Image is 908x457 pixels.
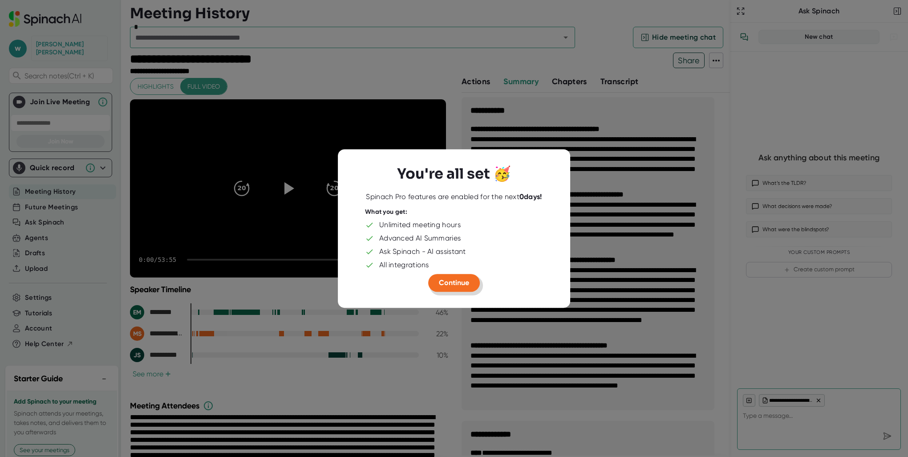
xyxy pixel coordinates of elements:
span: Continue [439,278,469,287]
div: Ask Spinach - AI assistant [379,247,466,256]
div: Unlimited meeting hours [379,220,461,229]
b: 0 days! [519,192,542,201]
div: What you get: [365,208,407,216]
div: All integrations [379,261,429,269]
div: Spinach Pro features are enabled for the next [366,192,542,201]
div: Advanced AI Summaries [379,234,461,243]
h3: You're all set 🥳 [397,165,511,182]
button: Continue [428,274,480,292]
